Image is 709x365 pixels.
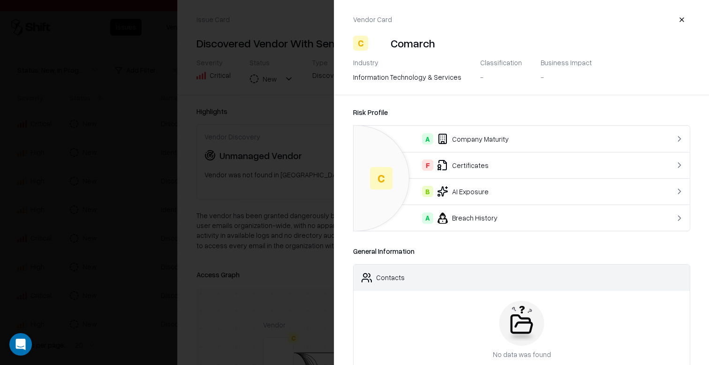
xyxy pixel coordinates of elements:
[422,133,433,144] div: A
[370,167,392,190] div: C
[361,160,644,171] div: Certificates
[493,350,551,359] div: No data was found
[372,36,387,51] img: Comarch
[353,15,392,24] p: Vendor Card
[361,213,644,224] div: Breach History
[353,36,368,51] div: C
[361,186,644,197] div: AI Exposure
[541,58,592,67] div: Business Impact
[353,106,690,118] div: Risk Profile
[391,36,435,51] div: Comarch
[541,72,544,82] div: -
[353,246,690,256] div: General Information
[361,133,644,144] div: Company Maturity
[480,72,483,82] div: -
[376,273,405,282] div: Contacts
[353,72,461,82] div: information technology & services
[480,58,522,67] div: Classification
[422,186,433,197] div: B
[353,58,461,67] div: Industry
[422,213,433,224] div: A
[422,160,433,171] div: F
